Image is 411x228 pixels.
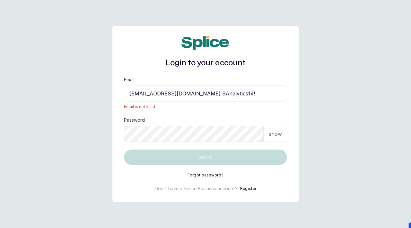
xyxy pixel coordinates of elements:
[124,104,287,109] span: Email is not valid
[240,185,256,192] button: Register
[124,85,287,102] input: email@acme.com
[124,77,135,83] label: Email
[124,117,145,123] label: Password
[188,173,224,178] button: Forgot password?
[155,185,238,192] p: Don't have a Splice Business account?
[124,57,287,69] h1: Login to your account
[124,150,287,165] button: Log in
[269,130,282,138] p: show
